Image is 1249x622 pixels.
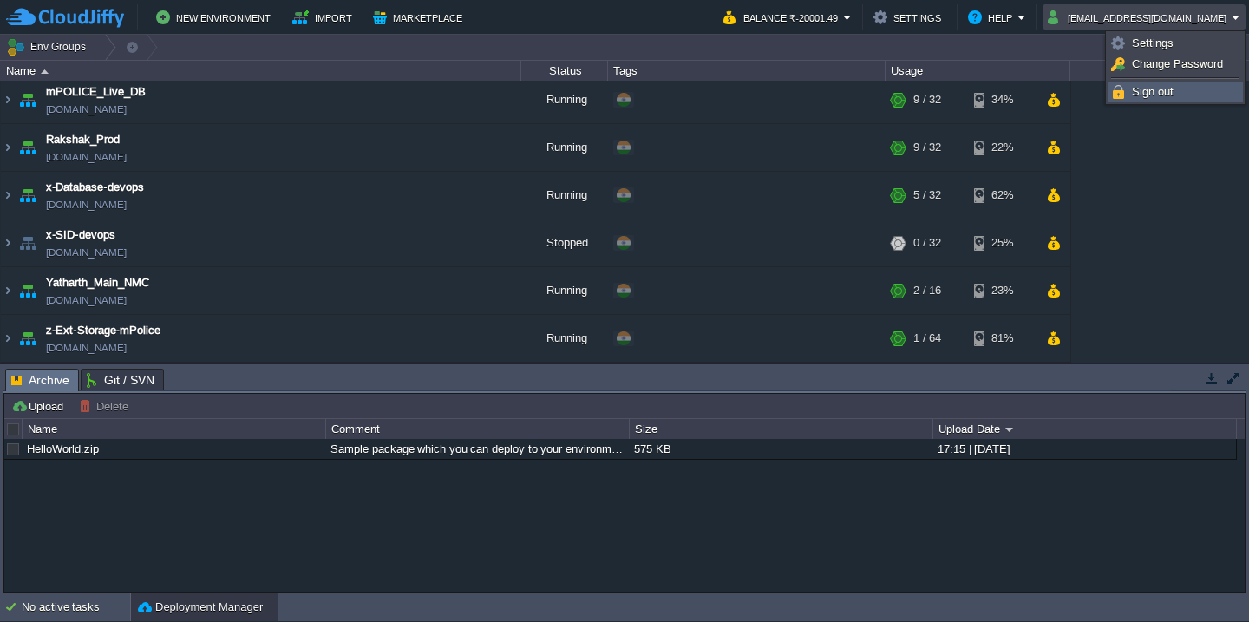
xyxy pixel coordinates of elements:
[521,267,608,314] div: Running
[2,61,520,81] div: Name
[974,267,1030,314] div: 23%
[968,7,1017,28] button: Help
[11,370,69,391] span: Archive
[933,439,1235,459] div: 17:15 | [DATE]
[46,244,127,261] a: [DOMAIN_NAME]
[46,339,127,357] span: [DOMAIN_NAME]
[913,219,941,266] div: 0 / 32
[521,124,608,171] div: Running
[913,267,941,314] div: 2 / 16
[1108,34,1242,53] a: Settings
[913,315,941,362] div: 1 / 64
[1108,82,1242,101] a: Sign out
[1,267,15,314] img: AMDAwAAAACH5BAEAAAAALAAAAAABAAEAAAICRAEAOw==
[521,219,608,266] div: Stopped
[1,315,15,362] img: AMDAwAAAACH5BAEAAAAALAAAAAABAAEAAAICRAEAOw==
[974,172,1030,219] div: 62%
[23,419,325,439] div: Name
[521,76,608,123] div: Running
[22,593,130,621] div: No active tasks
[1132,57,1223,70] span: Change Password
[873,7,946,28] button: Settings
[16,76,40,123] img: AMDAwAAAACH5BAEAAAAALAAAAAABAAEAAAICRAEAOw==
[1,76,15,123] img: AMDAwAAAACH5BAEAAAAALAAAAAABAAEAAAICRAEAOw==
[46,226,115,244] a: x-SID-devops
[46,322,160,339] a: z-Ext-Storage-mPolice
[6,35,92,59] button: Env Groups
[46,291,127,309] a: [DOMAIN_NAME]
[1,124,15,171] img: AMDAwAAAACH5BAEAAAAALAAAAAABAAEAAAICRAEAOw==
[974,124,1030,171] div: 22%
[46,83,146,101] a: mPOLICE_Live_DB
[521,315,608,362] div: Running
[1,219,15,266] img: AMDAwAAAACH5BAEAAAAALAAAAAABAAEAAAICRAEAOw==
[41,69,49,74] img: AMDAwAAAACH5BAEAAAAALAAAAAABAAEAAAICRAEAOw==
[156,7,276,28] button: New Environment
[1132,36,1174,49] span: Settings
[16,172,40,219] img: AMDAwAAAACH5BAEAAAAALAAAAAABAAEAAAICRAEAOw==
[913,76,941,123] div: 9 / 32
[11,398,69,414] button: Upload
[46,196,127,213] span: [DOMAIN_NAME]
[16,219,40,266] img: AMDAwAAAACH5BAEAAAAALAAAAAABAAEAAAICRAEAOw==
[1108,55,1242,74] a: Change Password
[630,439,932,459] div: 575 KB
[974,76,1030,123] div: 34%
[522,61,607,81] div: Status
[16,267,40,314] img: AMDAwAAAACH5BAEAAAAALAAAAAABAAEAAAICRAEAOw==
[886,61,1069,81] div: Usage
[292,7,357,28] button: Import
[934,419,1236,439] div: Upload Date
[46,101,127,118] span: [DOMAIN_NAME]
[46,179,144,196] a: x-Database-devops
[138,599,263,616] button: Deployment Manager
[16,315,40,362] img: AMDAwAAAACH5BAEAAAAALAAAAAABAAEAAAICRAEAOw==
[974,219,1030,266] div: 25%
[1,172,15,219] img: AMDAwAAAACH5BAEAAAAALAAAAAABAAEAAAICRAEAOw==
[913,172,941,219] div: 5 / 32
[1132,85,1174,98] span: Sign out
[46,274,149,291] a: Yatharth_Main_NMC
[609,61,885,81] div: Tags
[373,7,468,28] button: Marketplace
[521,172,608,219] div: Running
[723,7,843,28] button: Balance ₹-20001.49
[327,419,629,439] div: Comment
[1048,7,1232,28] button: [EMAIL_ADDRESS][DOMAIN_NAME]
[46,148,127,166] a: [DOMAIN_NAME]
[326,439,628,459] div: Sample package which you can deploy to your environment. Feel free to delete and upload a package...
[974,315,1030,362] div: 81%
[46,131,120,148] a: Rakshak_Prod
[16,124,40,171] img: AMDAwAAAACH5BAEAAAAALAAAAAABAAEAAAICRAEAOw==
[27,442,99,455] a: HelloWorld.zip
[6,7,124,29] img: CloudJiffy
[87,370,154,390] span: Git / SVN
[79,398,134,414] button: Delete
[913,124,941,171] div: 9 / 32
[631,419,932,439] div: Size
